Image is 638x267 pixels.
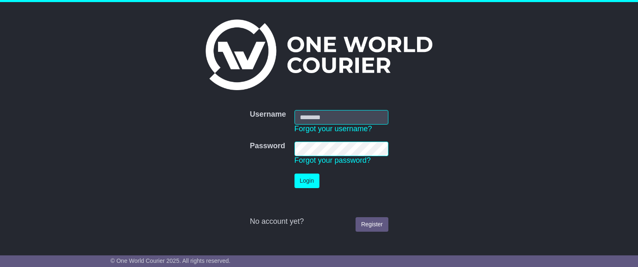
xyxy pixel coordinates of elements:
[110,257,231,264] span: © One World Courier 2025. All rights reserved.
[250,217,388,226] div: No account yet?
[294,174,319,188] button: Login
[250,142,285,151] label: Password
[356,217,388,232] a: Register
[294,156,371,164] a: Forgot your password?
[250,110,286,119] label: Username
[294,125,372,133] a: Forgot your username?
[206,20,432,90] img: One World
